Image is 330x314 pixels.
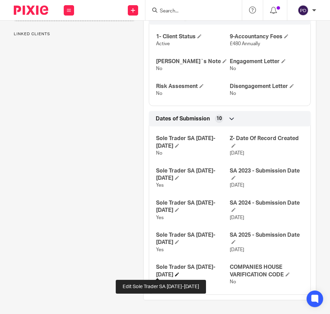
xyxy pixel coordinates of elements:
[156,247,164,252] span: Yes
[230,199,303,214] h4: SA 2024 - Submission Date
[230,279,236,284] span: No
[230,66,236,71] span: No
[156,215,164,220] span: Yes
[14,6,48,15] img: Pixie
[156,167,230,182] h4: Sole Trader SA [DATE]-[DATE]
[156,33,230,40] h4: 1- Client Status
[230,41,260,46] span: £480 Annually
[156,83,230,90] h4: Risk Assesment
[156,151,162,156] span: No
[156,115,210,122] span: Dates of Submission
[230,232,303,246] h4: SA 2025 - Submission Date
[230,135,303,150] h4: Z- Date Of Record Created
[14,31,135,37] p: Linked clients
[230,151,244,156] span: [DATE]
[156,279,164,284] span: Yes
[230,183,244,188] span: [DATE]
[156,232,230,246] h4: Sole Trader SA [DATE]-[DATE]
[298,5,309,16] img: svg%3E
[230,33,303,40] h4: 9-Accountancy Fees
[216,115,222,122] span: 10
[230,58,303,65] h4: Engagement Letter
[230,264,303,278] h4: COMPANIES HOUSE VARIFICATION CODE
[156,264,230,278] h4: Sole Trader SA [DATE]-[DATE]
[156,66,162,71] span: No
[156,41,170,46] span: Active
[230,247,244,252] span: [DATE]
[159,8,221,14] input: Search
[156,91,162,96] span: No
[156,199,230,214] h4: Sole Trader SA [DATE]-[DATE]
[230,167,303,182] h4: SA 2023 - Submission Date
[156,183,164,188] span: Yes
[156,135,230,150] h4: Sole Trader SA [DATE]-[DATE]
[156,58,230,65] h4: [PERSON_NAME]`s Note
[230,215,244,220] span: [DATE]
[230,83,303,90] h4: Disengagement Letter
[230,91,236,96] span: No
